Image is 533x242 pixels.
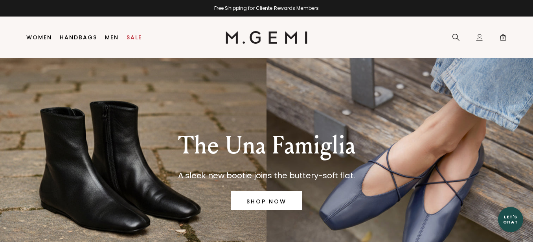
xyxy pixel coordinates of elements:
img: M.Gemi [226,31,308,44]
p: The Una Famiglia [178,131,355,160]
a: Sale [127,34,142,41]
a: SHOP NOW [231,191,302,210]
div: Let's Chat [498,214,523,224]
a: Women [26,34,52,41]
a: Men [105,34,119,41]
p: A sleek new bootie joins the buttery-soft flat. [178,169,355,182]
a: Handbags [60,34,97,41]
span: 0 [499,35,507,43]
